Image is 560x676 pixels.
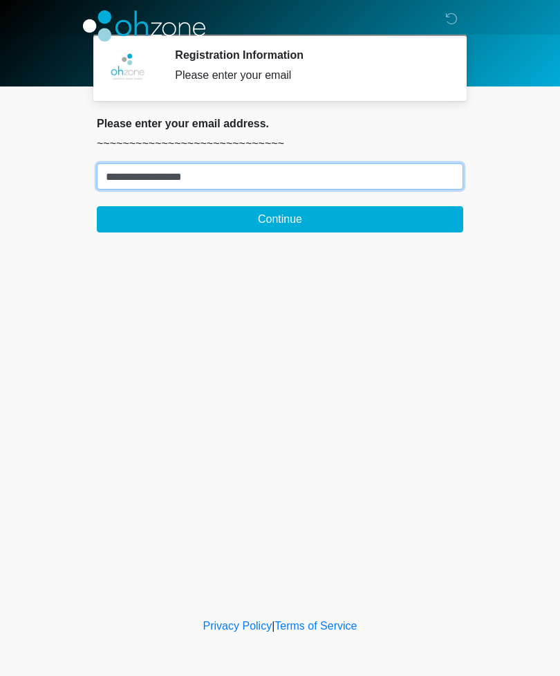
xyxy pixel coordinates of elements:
p: ~~~~~~~~~~~~~~~~~~~~~~~~~~~~~ [97,136,463,152]
button: Continue [97,206,463,232]
a: | [272,620,274,632]
a: Privacy Policy [203,620,272,632]
img: OhZone Clinics Logo [83,10,205,42]
h2: Registration Information [175,48,442,62]
img: Agent Avatar [107,48,149,90]
h2: Please enter your email address. [97,117,463,130]
div: Please enter your email [175,67,442,84]
a: Terms of Service [274,620,357,632]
